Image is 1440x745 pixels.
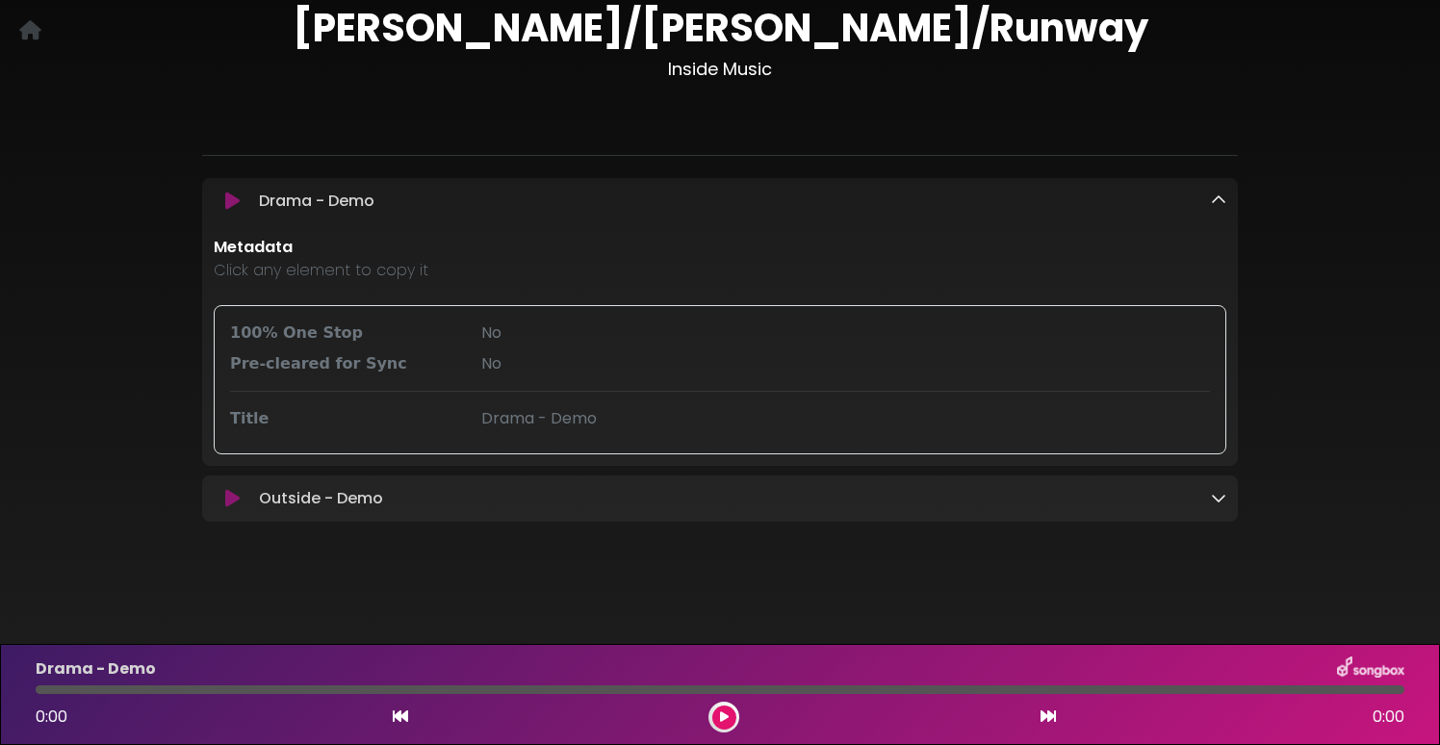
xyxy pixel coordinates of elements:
[214,236,1226,259] p: Metadata
[259,487,383,510] p: Outside - Demo
[481,352,501,374] span: No
[202,5,1238,51] h1: [PERSON_NAME]/[PERSON_NAME]/Runway
[202,59,1238,80] h3: Inside Music
[219,321,470,345] div: 100% One Stop
[481,321,501,344] span: No
[219,407,470,430] div: Title
[259,190,374,213] p: Drama - Demo
[219,352,470,375] div: Pre-cleared for Sync
[214,259,1226,282] p: Click any element to copy it
[481,407,597,429] span: Drama - Demo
